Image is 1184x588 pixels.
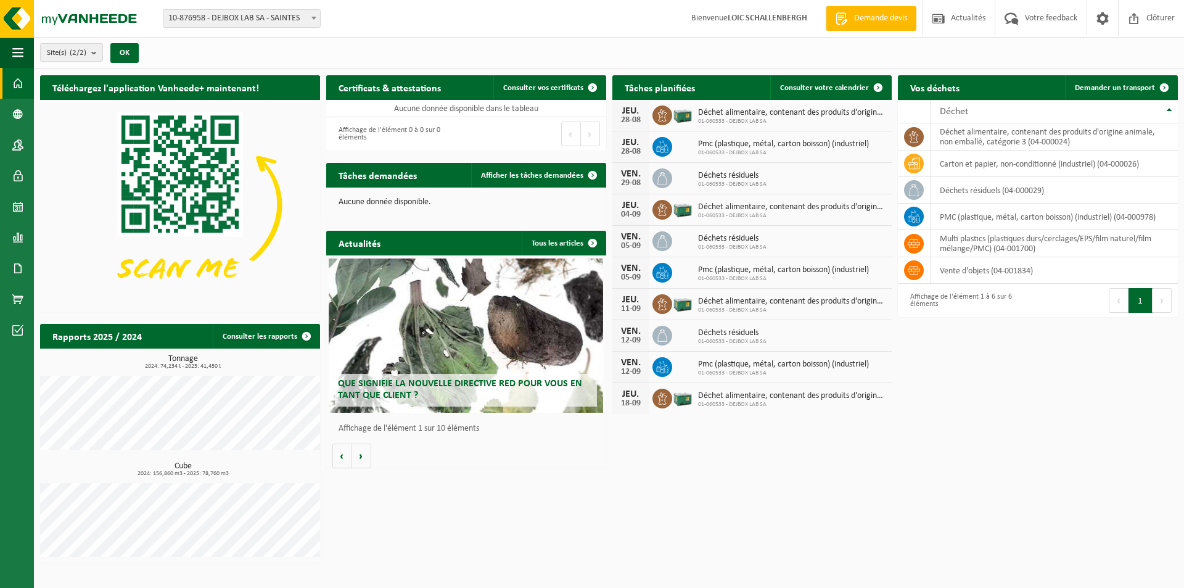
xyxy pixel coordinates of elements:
span: Demande devis [851,12,910,25]
div: JEU. [619,389,643,399]
span: Demander un transport [1075,84,1155,92]
div: 28-08 [619,116,643,125]
div: 12-09 [619,368,643,376]
a: Demander un transport [1065,75,1177,100]
span: Déchet alimentaire, contenant des produits d'origine animale, non emballé, catég... [698,202,886,212]
div: VEN. [619,169,643,179]
button: Volgende [352,444,371,468]
div: 28-08 [619,147,643,156]
button: Previous [561,122,581,146]
span: 2024: 156,860 m3 - 2025: 78,760 m3 [46,471,320,477]
span: Déchet alimentaire, contenant des produits d'origine animale, non emballé, catég... [698,391,886,401]
div: 12-09 [619,336,643,345]
h2: Téléchargez l'application Vanheede+ maintenant! [40,75,271,99]
a: Afficher les tâches demandées [471,163,605,188]
td: Aucune donnée disponible dans le tableau [326,100,606,117]
button: 1 [1128,288,1153,313]
iframe: chat widget [6,561,206,588]
div: 04-09 [619,210,643,219]
div: JEU. [619,295,643,305]
a: Consulter votre calendrier [770,75,890,100]
span: 01-060533 - DEJBOX LAB SA [698,212,886,220]
span: 01-060533 - DEJBOX LAB SA [698,149,869,157]
td: vente d'objets (04-001834) [931,257,1178,284]
div: VEN. [619,232,643,242]
span: 01-060533 - DEJBOX LAB SA [698,401,886,408]
p: Aucune donnée disponible. [339,198,594,207]
div: 18-09 [619,399,643,408]
span: 01-060533 - DEJBOX LAB SA [698,118,886,125]
span: Pmc (plastique, métal, carton boisson) (industriel) [698,360,869,370]
span: 01-060533 - DEJBOX LAB SA [698,307,886,314]
span: 10-876958 - DEJBOX LAB SA - SAINTES [163,10,320,27]
a: Tous les articles [522,231,605,255]
h3: Cube [46,462,320,477]
span: 01-060533 - DEJBOX LAB SA [698,181,767,188]
div: VEN. [619,263,643,273]
span: Site(s) [47,44,86,62]
div: 05-09 [619,242,643,251]
span: 01-060533 - DEJBOX LAB SA [698,275,869,283]
button: Next [1153,288,1172,313]
img: PB-LB-0680-HPE-GN-01 [672,387,693,408]
span: Consulter vos certificats [503,84,583,92]
span: Déchets résiduels [698,234,767,244]
span: Déchet alimentaire, contenant des produits d'origine animale, non emballé, catég... [698,297,886,307]
div: VEN. [619,326,643,336]
td: PMC (plastique, métal, carton boisson) (industriel) (04-000978) [931,204,1178,230]
span: Afficher les tâches demandées [481,172,583,180]
h2: Certificats & attestations [326,75,453,99]
h2: Actualités [326,231,393,255]
strong: LOIC SCHALLENBERGH [728,14,807,23]
span: Pmc (plastique, métal, carton boisson) (industriel) [698,139,869,149]
div: Affichage de l'élément 0 à 0 sur 0 éléments [332,120,460,147]
div: JEU. [619,201,643,210]
span: 10-876958 - DEJBOX LAB SA - SAINTES [163,9,321,28]
img: Download de VHEPlus App [40,100,320,310]
td: carton et papier, non-conditionné (industriel) (04-000026) [931,151,1178,177]
a: Demande devis [826,6,916,31]
h2: Vos déchets [898,75,972,99]
div: 05-09 [619,273,643,282]
div: Affichage de l'élément 1 à 6 sur 6 éléments [904,287,1032,314]
div: 11-09 [619,305,643,313]
img: PB-LB-0680-HPE-GN-01 [672,198,693,219]
count: (2/2) [70,49,86,57]
div: JEU. [619,138,643,147]
span: 01-060533 - DEJBOX LAB SA [698,338,767,346]
td: multi plastics (plastiques durs/cerclages/EPS/film naturel/film mélange/PMC) (04-001700) [931,230,1178,257]
button: Site(s)(2/2) [40,43,103,62]
span: Que signifie la nouvelle directive RED pour vous en tant que client ? [338,379,582,400]
button: OK [110,43,139,63]
p: Affichage de l'élément 1 sur 10 éléments [339,424,600,433]
h2: Tâches demandées [326,163,429,187]
div: JEU. [619,106,643,116]
td: déchet alimentaire, contenant des produits d'origine animale, non emballé, catégorie 3 (04-000024) [931,123,1178,151]
div: 29-08 [619,179,643,188]
span: Pmc (plastique, métal, carton boisson) (industriel) [698,265,869,275]
td: déchets résiduels (04-000029) [931,177,1178,204]
span: 01-060533 - DEJBOX LAB SA [698,244,767,251]
span: Déchet [940,107,968,117]
a: Consulter les rapports [213,324,319,349]
button: Previous [1109,288,1128,313]
div: VEN. [619,358,643,368]
h2: Tâches planifiées [612,75,707,99]
img: PB-LB-0680-HPE-GN-01 [672,104,693,125]
span: Déchets résiduels [698,171,767,181]
img: PB-LB-0680-HPE-GN-01 [672,292,693,313]
h2: Rapports 2025 / 2024 [40,324,154,348]
span: 2024: 74,234 t - 2025: 41,450 t [46,363,320,370]
span: Déchet alimentaire, contenant des produits d'origine animale, non emballé, catég... [698,108,886,118]
h3: Tonnage [46,355,320,370]
a: Que signifie la nouvelle directive RED pour vous en tant que client ? [329,259,603,413]
span: Consulter votre calendrier [780,84,869,92]
span: Déchets résiduels [698,328,767,338]
a: Consulter vos certificats [493,75,605,100]
button: Next [581,122,600,146]
span: 01-060533 - DEJBOX LAB SA [698,370,869,377]
button: Vorige [332,444,352,468]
